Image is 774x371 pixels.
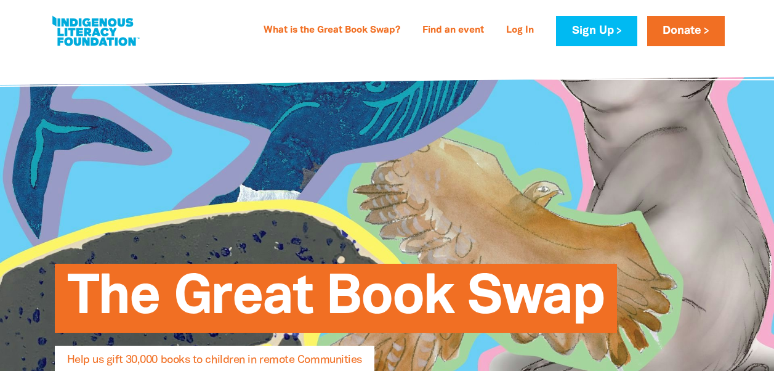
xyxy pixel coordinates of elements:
a: Donate [647,16,725,46]
a: Log In [499,21,541,41]
a: What is the Great Book Swap? [256,21,408,41]
a: Sign Up [556,16,637,46]
a: Find an event [415,21,491,41]
span: The Great Book Swap [67,273,605,333]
